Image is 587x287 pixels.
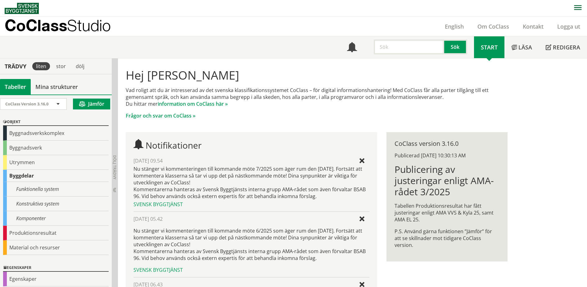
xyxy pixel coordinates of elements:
a: Frågor och svar om CoClass » [126,112,196,119]
div: Svensk Byggtjänst [133,201,369,208]
a: Mina strukturer [31,79,83,95]
span: Redigera [553,44,580,51]
div: Funktionella system [3,182,109,197]
h1: Publicering av justeringar enligt AMA-rådet 3/2025 [395,164,499,197]
button: Sök [444,39,467,54]
input: Sök [374,39,444,54]
div: liten [32,62,50,70]
a: information om CoClass här » [158,100,228,107]
div: Material och resurser [3,240,109,255]
span: Studio [67,16,111,35]
div: Objekt [3,118,109,126]
span: Notifikationer [146,139,201,151]
div: Publicerad [DATE] 10:30:13 AM [395,152,499,159]
div: Byggnadsverkskomplex [3,126,109,141]
img: Svensk Byggtjänst [5,3,39,14]
div: Svensk Byggtjänst [133,266,369,273]
span: Notifikationer [347,43,357,53]
div: Produktionsresultat [3,226,109,240]
div: Egenskaper [3,272,109,286]
p: CoClass [5,22,111,29]
p: Nu stänger vi kommenteringen till kommande möte 6/2025 som äger rum den [DATE]. Fortsätt att komm... [133,227,369,262]
button: Jämför [73,99,110,109]
span: [DATE] 05.42 [133,215,163,222]
a: English [438,23,471,30]
span: Start [481,44,498,51]
a: CoClassStudio [5,17,124,36]
div: dölj [72,62,88,70]
a: Logga ut [550,23,587,30]
span: Läsa [518,44,532,51]
a: Redigera [539,36,587,58]
a: Start [474,36,504,58]
div: Byggdelar [3,170,109,182]
p: Tabellen Produktionsresultat har fått justeringar enligt AMA VVS & Kyla 25, samt AMA EL 25. [395,202,499,223]
div: Utrymmen [3,155,109,170]
div: Nu stänger vi kommenteringen till kommande möte 7/2025 som äger rum den [DATE]. Fortsätt att komm... [133,165,369,200]
div: stor [52,62,70,70]
div: Komponenter [3,211,109,226]
a: Om CoClass [471,23,516,30]
a: Läsa [504,36,539,58]
div: Egenskaper [3,264,109,272]
div: Trädvy [1,63,30,70]
div: CoClass version 3.16.0 [395,140,499,147]
span: [DATE] 09.54 [133,157,163,164]
h1: Hej [PERSON_NAME] [126,68,507,82]
a: Kontakt [516,23,550,30]
p: P.S. Använd gärna funktionen ”Jämför” för att se skillnader mot tidigare CoClass version. [395,228,499,248]
p: Vad roligt att du är intresserad av det svenska klassifikationssystemet CoClass – för digital inf... [126,87,507,107]
div: Konstruktiva system [3,197,109,211]
div: Byggnadsverk [3,141,109,155]
span: Dölj trädvy [112,155,117,179]
span: CoClass Version 3.16.0 [5,101,48,107]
